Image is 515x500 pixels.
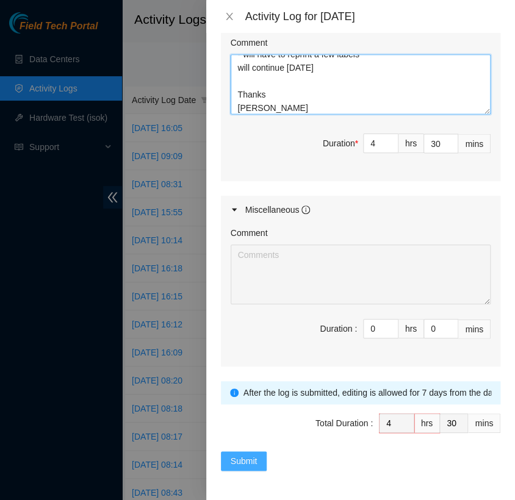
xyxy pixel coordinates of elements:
[245,10,500,23] div: Activity Log for [DATE]
[245,203,311,216] div: Miscellaneous
[231,54,491,114] textarea: Comment
[231,454,257,468] span: Submit
[221,451,267,471] button: Submit
[231,36,268,49] label: Comment
[231,206,238,213] span: caret-right
[323,137,358,150] div: Duration
[230,388,239,397] span: info-circle
[225,12,234,21] span: close
[320,322,357,335] div: Duration :
[231,245,491,304] textarea: Comment
[468,413,500,433] div: mins
[414,413,440,433] div: hrs
[458,319,491,338] div: mins
[398,319,424,338] div: hrs
[301,205,310,214] span: info-circle
[221,196,500,224] div: Miscellaneous info-circle
[231,226,268,240] label: Comment
[398,134,424,153] div: hrs
[221,11,238,23] button: Close
[458,134,491,153] div: mins
[315,416,373,430] div: Total Duration :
